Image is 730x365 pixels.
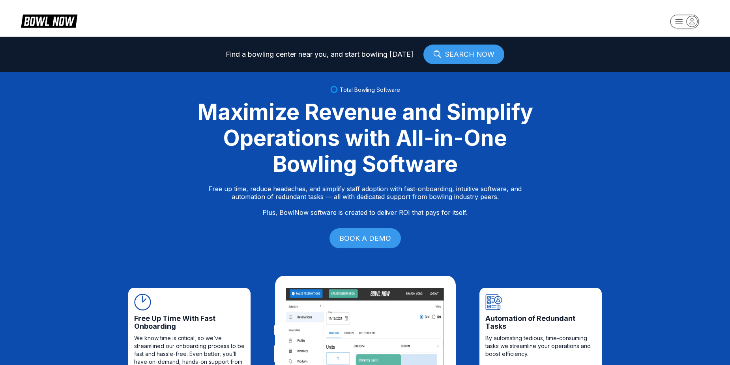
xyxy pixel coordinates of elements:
a: BOOK A DEMO [329,228,401,248]
span: Automation of Redundant Tasks [485,315,596,330]
span: Total Bowling Software [340,86,400,93]
span: Free Up Time With Fast Onboarding [134,315,245,330]
a: SEARCH NOW [423,45,504,64]
span: By automating tedious, time-consuming tasks we streamline your operations and boost efficiency. [485,334,596,358]
span: Find a bowling center near you, and start bowling [DATE] [226,50,414,58]
div: Maximize Revenue and Simplify Operations with All-in-One Bowling Software [187,99,543,177]
p: Free up time, reduce headaches, and simplify staff adoption with fast-onboarding, intuitive softw... [208,185,522,216]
